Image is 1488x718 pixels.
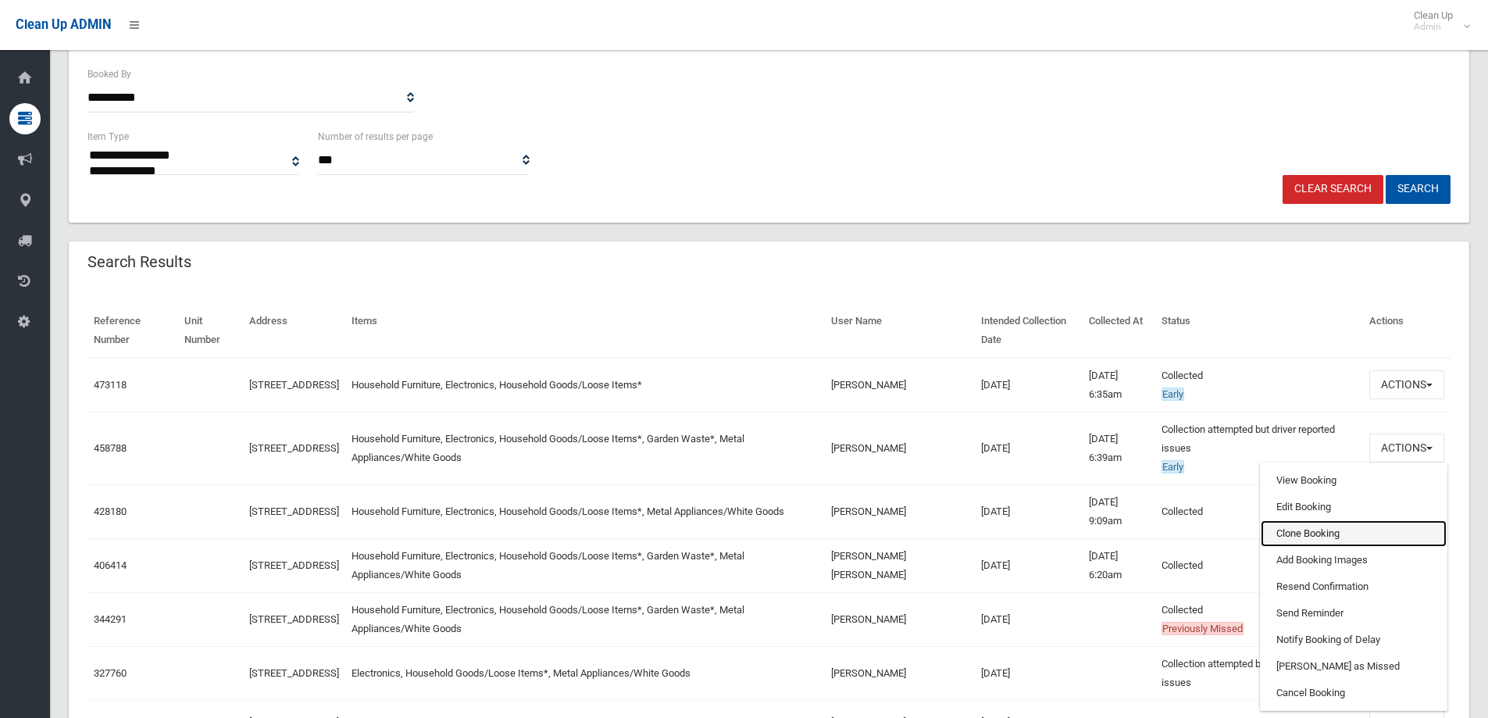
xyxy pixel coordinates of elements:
[975,592,1083,646] td: [DATE]
[1155,304,1363,358] th: Status
[1261,600,1447,627] a: Send Reminder
[975,646,1083,700] td: [DATE]
[825,592,975,646] td: [PERSON_NAME]
[1083,358,1154,413] td: [DATE] 6:35am
[1283,175,1383,204] a: Clear Search
[345,412,825,484] td: Household Furniture, Electronics, Household Goods/Loose Items*, Garden Waste*, Metal Appliances/W...
[1155,646,1363,700] td: Collection attempted but driver reported issues
[1155,538,1363,592] td: Collected
[975,412,1083,484] td: [DATE]
[825,412,975,484] td: [PERSON_NAME]
[975,484,1083,538] td: [DATE]
[94,442,127,454] a: 458788
[1083,538,1154,592] td: [DATE] 6:20am
[16,17,111,32] span: Clean Up ADMIN
[345,484,825,538] td: Household Furniture, Electronics, Household Goods/Loose Items*, Metal Appliances/White Goods
[825,304,975,358] th: User Name
[1161,622,1244,635] span: Previously Missed
[345,646,825,700] td: Electronics, Household Goods/Loose Items*, Metal Appliances/White Goods
[1406,9,1468,33] span: Clean Up
[825,484,975,538] td: [PERSON_NAME]
[1261,573,1447,600] a: Resend Confirmation
[1369,434,1444,463] button: Actions
[1155,358,1363,413] td: Collected
[345,304,825,358] th: Items
[825,538,975,592] td: [PERSON_NAME] [PERSON_NAME]
[1369,370,1444,399] button: Actions
[1155,484,1363,538] td: Collected
[1155,592,1363,646] td: Collected
[1161,460,1184,473] span: Early
[1261,520,1447,547] a: Clone Booking
[1261,494,1447,520] a: Edit Booking
[249,505,339,517] a: [STREET_ADDRESS]
[69,247,210,277] header: Search Results
[825,646,975,700] td: [PERSON_NAME]
[249,667,339,679] a: [STREET_ADDRESS]
[1363,304,1451,358] th: Actions
[345,358,825,413] td: Household Furniture, Electronics, Household Goods/Loose Items*
[243,304,345,358] th: Address
[1083,412,1154,484] td: [DATE] 6:39am
[825,358,975,413] td: [PERSON_NAME]
[1386,175,1451,204] button: Search
[1261,547,1447,573] a: Add Booking Images
[1083,484,1154,538] td: [DATE] 9:09am
[1261,467,1447,494] a: View Booking
[975,538,1083,592] td: [DATE]
[94,667,127,679] a: 327760
[1414,21,1453,33] small: Admin
[345,592,825,646] td: Household Furniture, Electronics, Household Goods/Loose Items*, Garden Waste*, Metal Appliances/W...
[975,304,1083,358] th: Intended Collection Date
[87,66,131,83] label: Booked By
[94,613,127,625] a: 344291
[1261,627,1447,653] a: Notify Booking of Delay
[94,559,127,571] a: 406414
[249,559,339,571] a: [STREET_ADDRESS]
[1155,412,1363,484] td: Collection attempted but driver reported issues
[318,128,433,145] label: Number of results per page
[94,379,127,391] a: 473118
[249,379,339,391] a: [STREET_ADDRESS]
[1083,304,1154,358] th: Collected At
[1161,388,1184,401] span: Early
[1261,680,1447,706] a: Cancel Booking
[94,505,127,517] a: 428180
[87,304,178,358] th: Reference Number
[1261,653,1447,680] a: [PERSON_NAME] as Missed
[178,304,243,358] th: Unit Number
[345,538,825,592] td: Household Furniture, Electronics, Household Goods/Loose Items*, Garden Waste*, Metal Appliances/W...
[249,613,339,625] a: [STREET_ADDRESS]
[87,128,129,145] label: Item Type
[975,358,1083,413] td: [DATE]
[249,442,339,454] a: [STREET_ADDRESS]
